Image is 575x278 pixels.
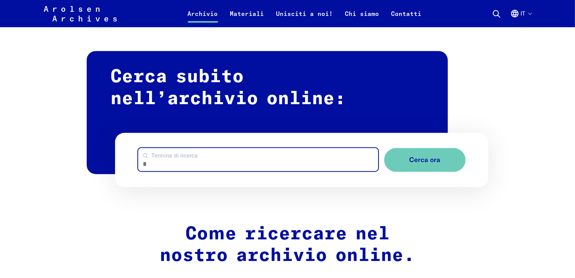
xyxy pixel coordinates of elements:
[384,148,466,172] button: Cerca ora
[270,9,339,27] a: Unisciti a noi!
[224,9,270,27] a: Materiali
[128,223,448,267] h2: Come ricercare nel nostro archivio online.
[409,156,440,164] span: Cerca ora
[510,9,531,27] button: Italiano, selezione lingua
[87,51,448,174] h2: Cerca subito nell’archivio online:
[339,9,385,27] a: Chi siamo
[182,9,224,27] a: Archivio
[182,5,428,23] nav: Primaria
[385,9,428,27] a: Contatti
